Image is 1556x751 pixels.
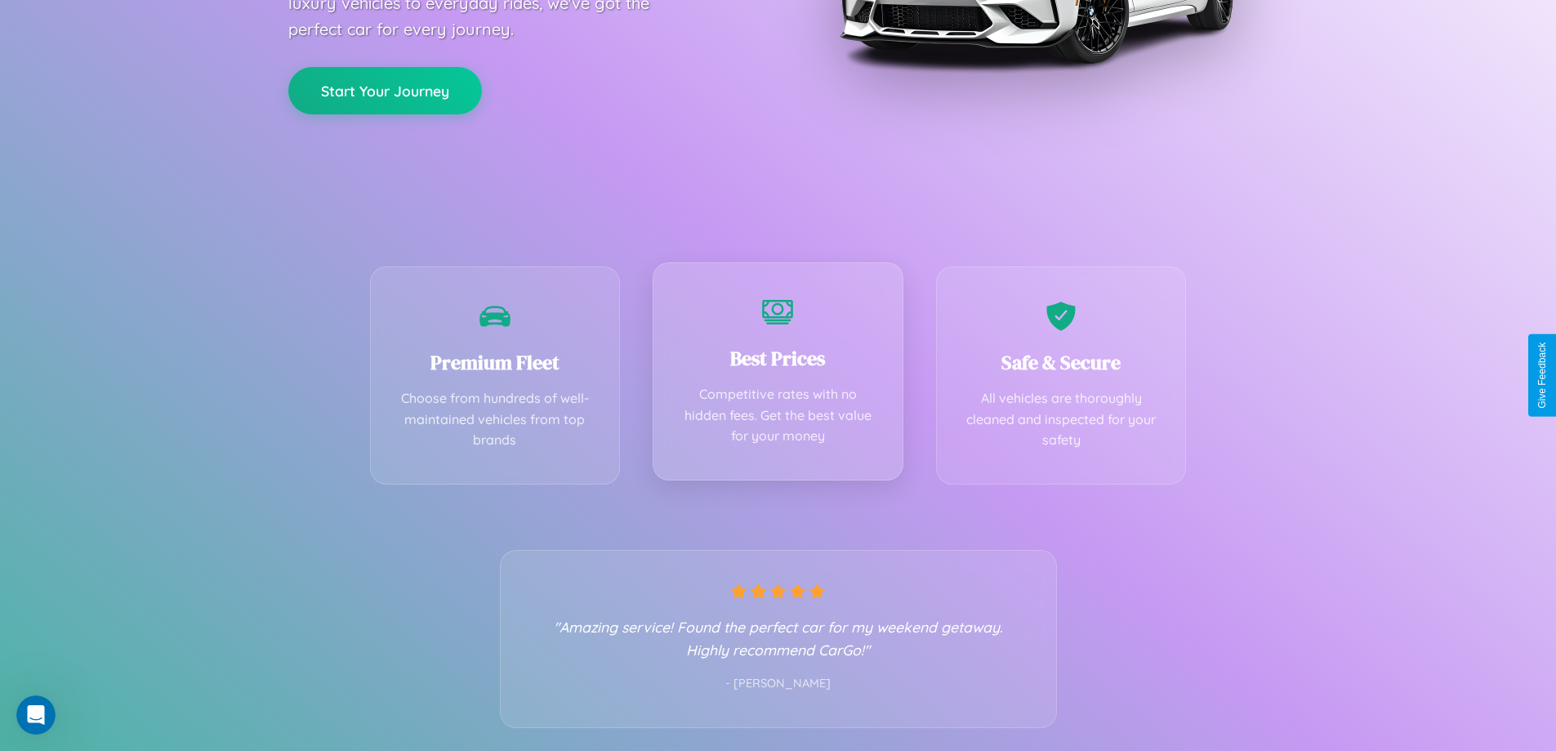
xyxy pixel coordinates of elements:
div: Give Feedback [1536,342,1548,409]
p: Choose from hundreds of well-maintained vehicles from top brands [395,388,595,451]
h3: Safe & Secure [961,349,1161,376]
h3: Best Prices [678,345,878,372]
iframe: Intercom live chat [16,695,56,735]
button: Start Your Journey [288,67,482,114]
p: - [PERSON_NAME] [533,673,1023,695]
h3: Premium Fleet [395,349,595,376]
p: Competitive rates with no hidden fees. Get the best value for your money [678,384,878,447]
p: All vehicles are thoroughly cleaned and inspected for your safety [961,388,1161,451]
p: "Amazing service! Found the perfect car for my weekend getaway. Highly recommend CarGo!" [533,615,1023,661]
